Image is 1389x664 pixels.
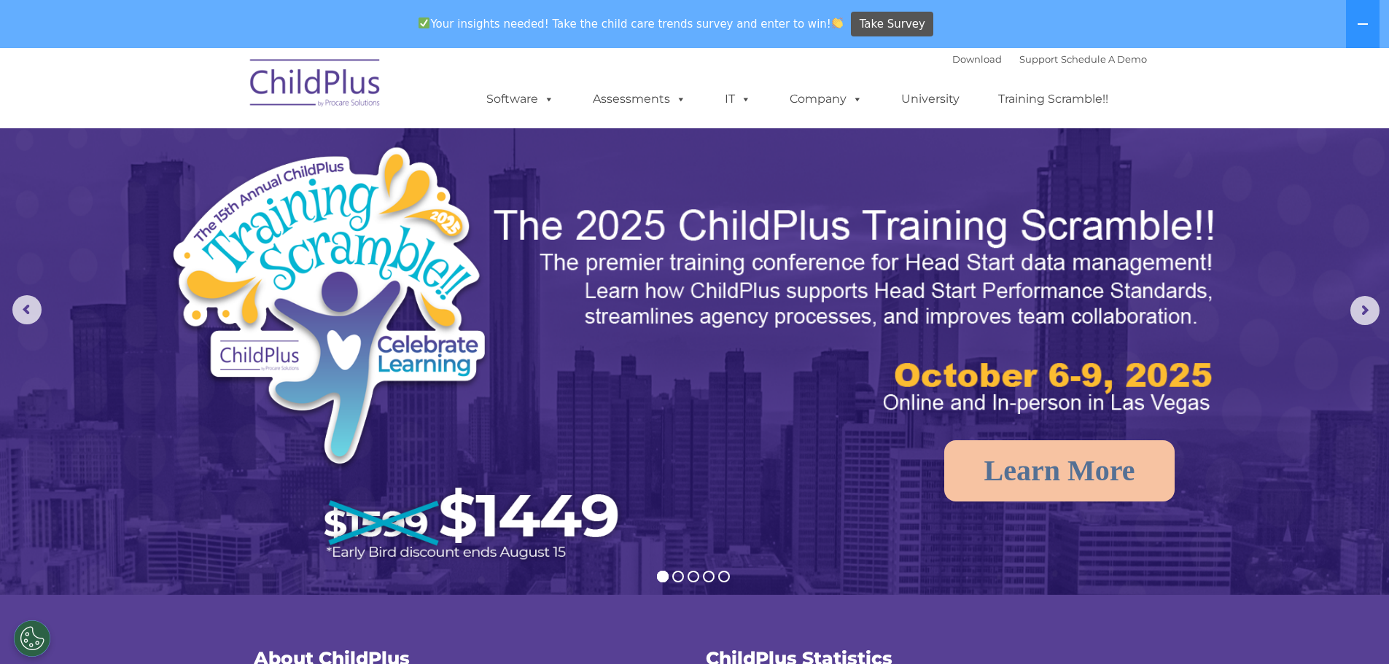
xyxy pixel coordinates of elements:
[710,85,766,114] a: IT
[832,17,843,28] img: 👏
[419,17,429,28] img: ✅
[413,9,849,38] span: Your insights needed! Take the child care trends survey and enter to win!
[944,440,1175,501] a: Learn More
[1061,53,1147,65] a: Schedule A Demo
[775,85,877,114] a: Company
[887,85,974,114] a: University
[952,53,1002,65] a: Download
[14,620,50,657] button: Cookies Settings
[1019,53,1058,65] a: Support
[243,49,389,122] img: ChildPlus by Procare Solutions
[984,85,1123,114] a: Training Scramble!!
[578,85,701,114] a: Assessments
[472,85,569,114] a: Software
[860,12,925,37] span: Take Survey
[851,12,933,37] a: Take Survey
[952,53,1147,65] font: |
